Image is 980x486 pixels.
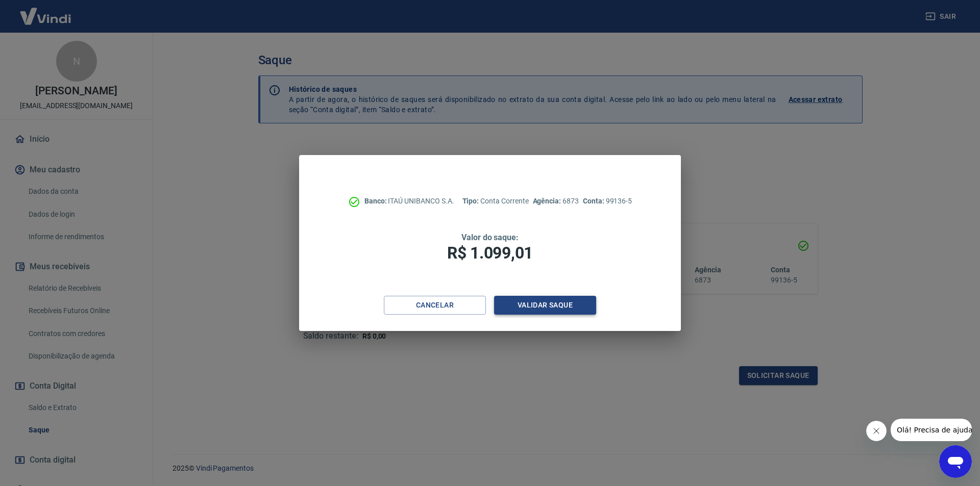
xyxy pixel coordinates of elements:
[6,7,86,15] span: Olá! Precisa de ajuda?
[462,196,529,207] p: Conta Corrente
[364,197,388,205] span: Banco:
[461,233,519,242] span: Valor do saque:
[364,196,454,207] p: ITAÚ UNIBANCO S.A.
[583,196,632,207] p: 99136-5
[866,421,887,441] iframe: Fechar mensagem
[939,445,972,478] iframe: Botão para abrir a janela de mensagens
[384,296,486,315] button: Cancelar
[447,243,533,263] span: R$ 1.099,01
[494,296,596,315] button: Validar saque
[583,197,606,205] span: Conta:
[533,197,563,205] span: Agência:
[462,197,481,205] span: Tipo:
[891,419,972,441] iframe: Mensagem da empresa
[533,196,579,207] p: 6873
